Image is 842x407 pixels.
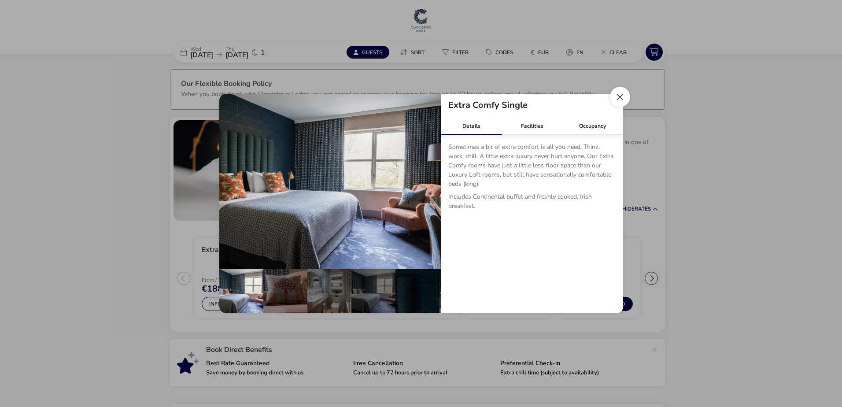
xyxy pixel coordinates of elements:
[610,87,630,107] button: Close dialog
[441,101,535,110] h2: Extra Comfy Single
[448,142,616,192] p: Sometimes a bit of extra comfort is all you need. Think, work, chill. A little extra luxury never...
[448,192,616,214] p: Includes Continental buffet and freshly cooked, Irish breakfast.
[219,94,623,313] div: details
[219,94,441,269] img: 2fc8d8194b289e90031513efd3cd5548923c7455a633bcbef55e80dd528340a8
[441,117,502,135] div: Details
[502,117,562,135] div: Facilities
[562,117,623,135] div: Occupancy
